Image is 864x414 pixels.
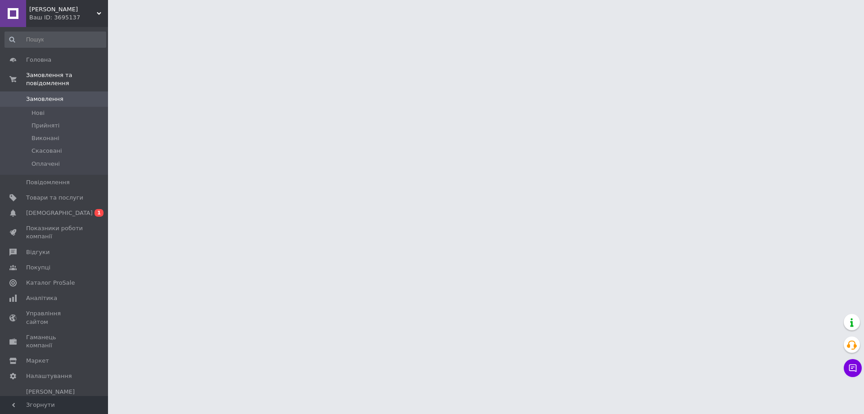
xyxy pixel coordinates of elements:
[29,5,97,14] span: Ірен
[26,279,75,287] span: Каталог ProSale
[4,32,106,48] input: Пошук
[31,134,59,142] span: Виконані
[26,388,83,413] span: [PERSON_NAME] та рахунки
[26,264,50,272] span: Покупці
[29,14,108,22] div: Ваш ID: 3695137
[31,147,62,155] span: Скасовані
[26,95,63,103] span: Замовлення
[26,178,70,187] span: Повідомлення
[26,56,51,64] span: Головна
[26,309,83,326] span: Управління сайтом
[26,357,49,365] span: Маркет
[844,359,862,377] button: Чат з покупцем
[26,372,72,380] span: Налаштування
[26,209,93,217] span: [DEMOGRAPHIC_DATA]
[94,209,103,217] span: 1
[26,294,57,302] span: Аналітика
[26,71,108,87] span: Замовлення та повідомлення
[31,160,60,168] span: Оплачені
[31,122,59,130] span: Прийняті
[31,109,45,117] span: Нові
[26,333,83,350] span: Гаманець компанії
[26,248,49,256] span: Відгуки
[26,194,83,202] span: Товари та послуги
[26,224,83,241] span: Показники роботи компанії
